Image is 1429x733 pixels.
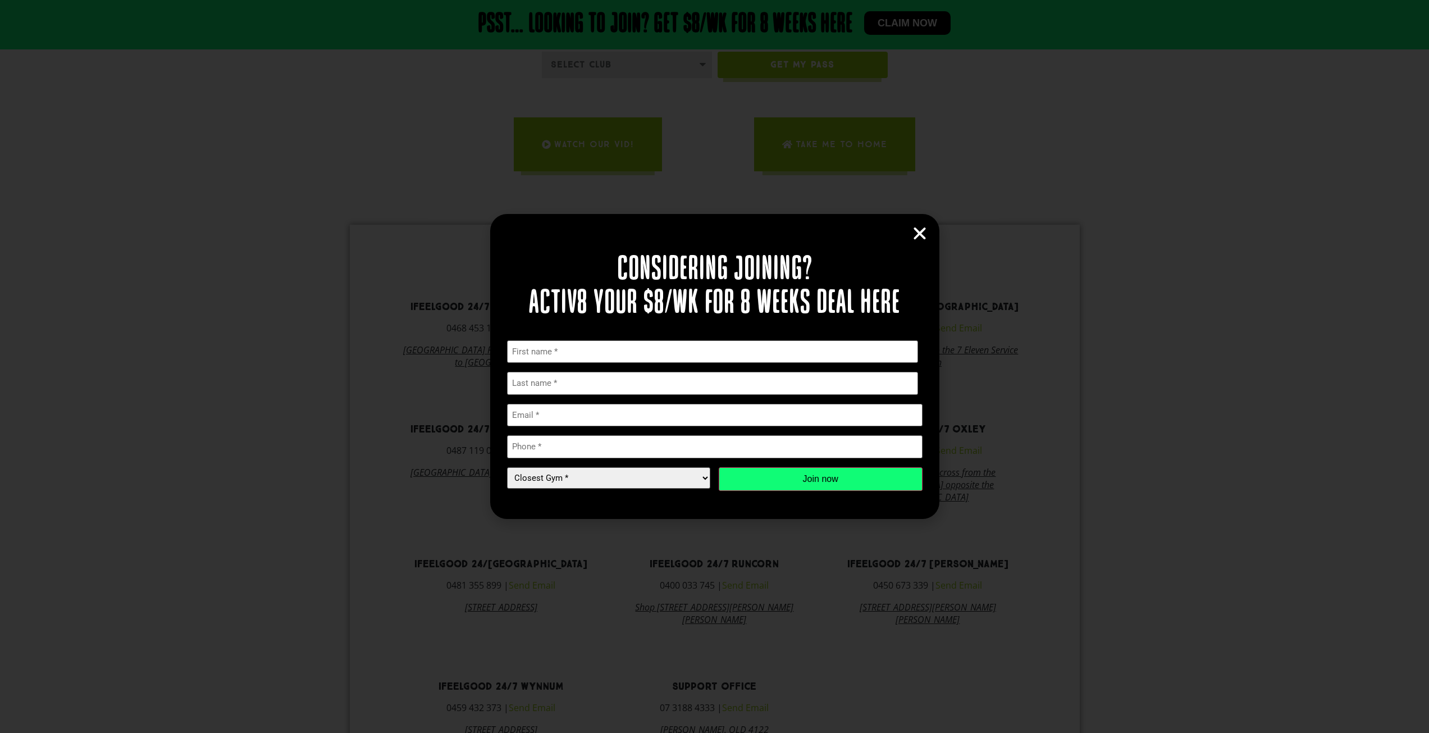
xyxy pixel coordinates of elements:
[507,340,919,363] input: First name *
[507,372,919,395] input: Last name *
[911,225,928,242] a: Close
[507,404,923,427] input: Email *
[719,467,923,491] input: Join now
[507,435,923,458] input: Phone *
[507,253,923,321] h2: Considering joining? Activ8 your $8/wk for 8 weeks deal here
